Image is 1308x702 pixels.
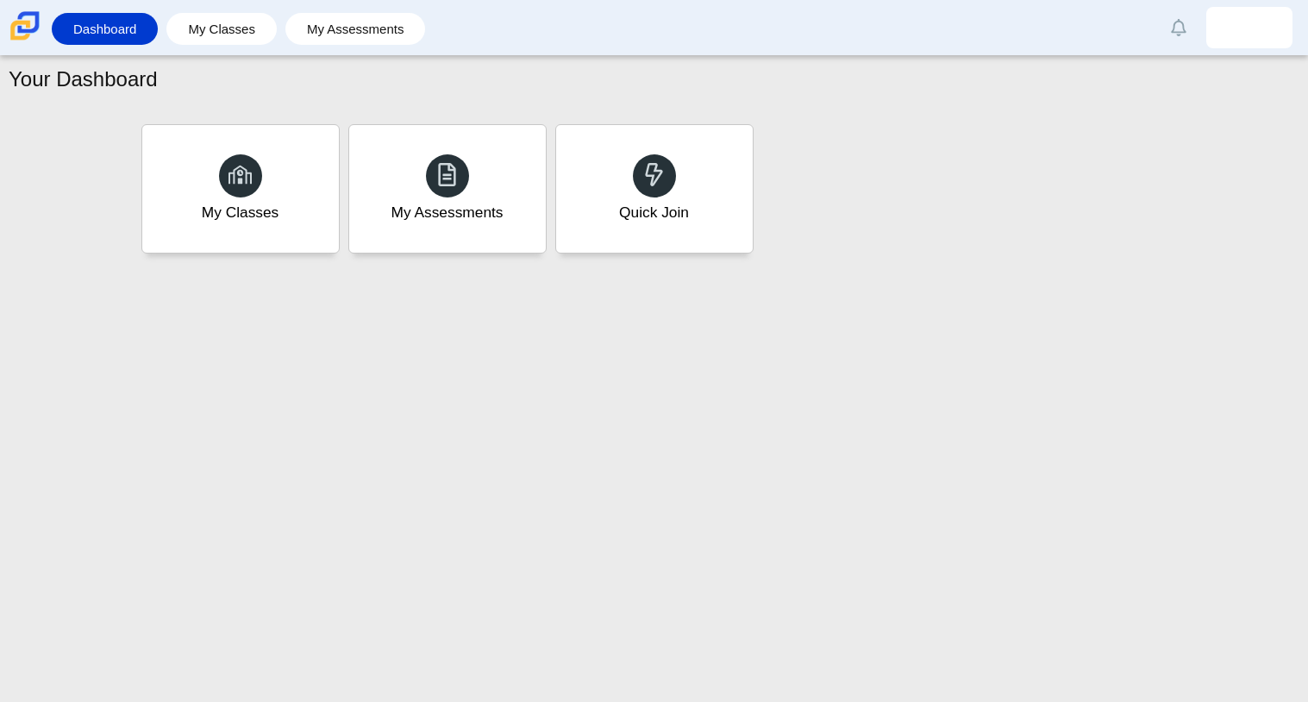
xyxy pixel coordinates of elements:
[555,124,754,254] a: Quick Join
[391,202,504,223] div: My Assessments
[348,124,547,254] a: My Assessments
[175,13,268,45] a: My Classes
[1160,9,1198,47] a: Alerts
[7,32,43,47] a: Carmen School of Science & Technology
[1236,14,1263,41] img: montrevious.roby.cteZWE
[141,124,340,254] a: My Classes
[294,13,417,45] a: My Assessments
[202,202,279,223] div: My Classes
[1206,7,1292,48] a: montrevious.roby.cteZWE
[619,202,689,223] div: Quick Join
[9,65,158,94] h1: Your Dashboard
[60,13,149,45] a: Dashboard
[7,8,43,44] img: Carmen School of Science & Technology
